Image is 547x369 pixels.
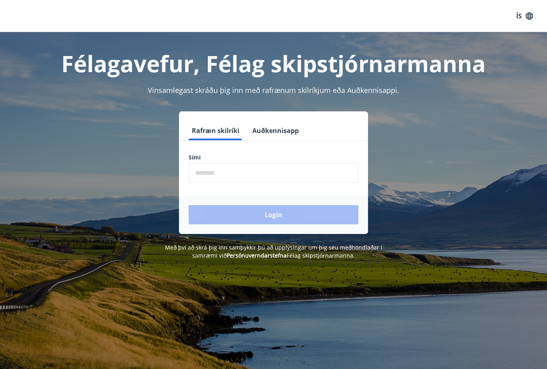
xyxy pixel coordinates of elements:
[249,121,302,140] button: Auðkennisapp
[189,121,243,140] button: Rafræn skilríki
[148,85,399,95] span: Vinsamlegast skráðu þig inn með rafrænum skilríkjum eða Auðkennisappi.
[165,244,382,259] span: Með því að skrá þig inn samþykkir þú að upplýsingar um þig séu meðhöndlaðar í samræmi við Félag s...
[227,252,287,259] a: Persónuverndarstefna
[10,48,537,79] h1: Félagavefur, Félag skipstjórnarmanna
[512,9,537,23] button: ÍS
[189,153,358,161] label: Sími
